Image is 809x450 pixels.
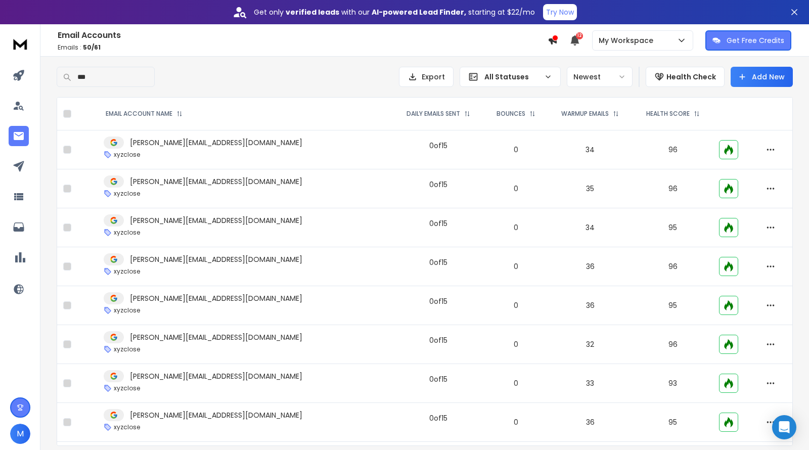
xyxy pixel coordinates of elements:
div: EMAIL ACCOUNT NAME [106,110,183,118]
td: 96 [633,247,713,286]
h1: Email Accounts [58,29,548,41]
td: 93 [633,364,713,403]
p: [PERSON_NAME][EMAIL_ADDRESS][DOMAIN_NAME] [130,371,302,381]
strong: verified leads [286,7,339,17]
p: 0 [490,145,542,155]
p: WARMUP EMAILS [561,110,609,118]
p: Try Now [546,7,574,17]
td: 36 [548,286,633,325]
p: 0 [490,261,542,272]
p: All Statuses [484,72,540,82]
td: 36 [548,403,633,442]
p: 0 [490,184,542,194]
td: 95 [633,403,713,442]
td: 32 [548,325,633,364]
div: 0 of 15 [429,374,447,384]
p: HEALTH SCORE [646,110,690,118]
td: 33 [548,364,633,403]
p: [PERSON_NAME][EMAIL_ADDRESS][DOMAIN_NAME] [130,176,302,187]
p: My Workspace [599,35,657,46]
strong: AI-powered Lead Finder, [372,7,466,17]
td: 96 [633,130,713,169]
p: xyzclose [114,190,140,198]
td: 95 [633,208,713,247]
td: 34 [548,130,633,169]
div: 0 of 15 [429,296,447,306]
p: BOUNCES [497,110,525,118]
p: xyzclose [114,345,140,353]
p: [PERSON_NAME][EMAIL_ADDRESS][DOMAIN_NAME] [130,254,302,264]
p: 0 [490,300,542,310]
p: [PERSON_NAME][EMAIL_ADDRESS][DOMAIN_NAME] [130,138,302,148]
span: 12 [576,32,583,39]
p: Health Check [666,72,716,82]
td: 35 [548,169,633,208]
button: Newest [567,67,633,87]
p: [PERSON_NAME][EMAIL_ADDRESS][DOMAIN_NAME] [130,215,302,226]
button: M [10,424,30,444]
div: 0 of 15 [429,141,447,151]
div: 0 of 15 [429,179,447,190]
button: Export [399,67,454,87]
p: xyzclose [114,151,140,159]
td: 96 [633,325,713,364]
div: Open Intercom Messenger [772,415,796,439]
p: DAILY EMAILS SENT [407,110,460,118]
div: 0 of 15 [429,218,447,229]
button: Add New [731,67,793,87]
p: xyzclose [114,423,140,431]
p: Emails : [58,43,548,52]
p: 0 [490,339,542,349]
p: 0 [490,417,542,427]
p: xyzclose [114,384,140,392]
p: [PERSON_NAME][EMAIL_ADDRESS][DOMAIN_NAME] [130,332,302,342]
button: Get Free Credits [705,30,791,51]
div: 0 of 15 [429,335,447,345]
p: [PERSON_NAME][EMAIL_ADDRESS][DOMAIN_NAME] [130,293,302,303]
td: 96 [633,169,713,208]
p: 0 [490,378,542,388]
p: Get Free Credits [727,35,784,46]
img: logo [10,34,30,53]
div: 0 of 15 [429,257,447,267]
div: 0 of 15 [429,413,447,423]
p: 0 [490,222,542,233]
button: Health Check [646,67,725,87]
td: 34 [548,208,633,247]
p: [PERSON_NAME][EMAIL_ADDRESS][DOMAIN_NAME] [130,410,302,420]
td: 95 [633,286,713,325]
td: 36 [548,247,633,286]
p: Get only with our starting at $22/mo [254,7,535,17]
p: xyzclose [114,267,140,276]
span: 50 / 61 [83,43,101,52]
button: Try Now [543,4,577,20]
p: xyzclose [114,306,140,314]
p: xyzclose [114,229,140,237]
